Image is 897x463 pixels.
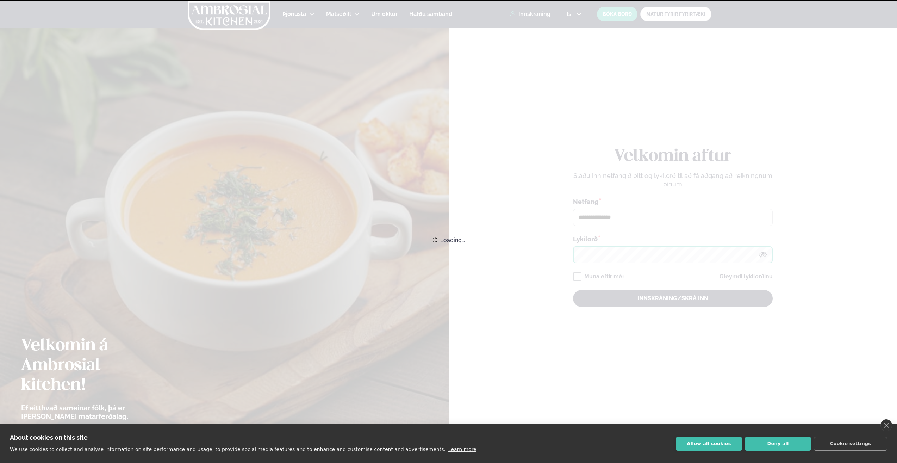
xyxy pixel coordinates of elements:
button: Deny all [745,437,811,451]
button: Cookie settings [814,437,887,451]
a: close [880,419,892,431]
a: Learn more [448,446,476,452]
strong: About cookies on this site [10,434,88,441]
button: Allow all cookies [676,437,742,451]
span: Loading... [440,232,465,248]
p: We use cookies to collect and analyse information on site performance and usage, to provide socia... [10,446,446,452]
